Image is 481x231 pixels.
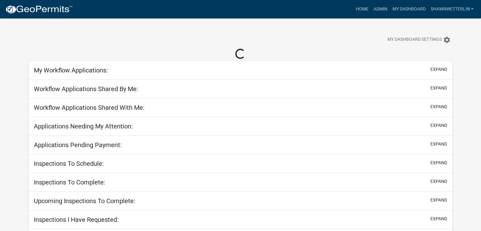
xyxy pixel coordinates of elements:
[34,104,145,111] h5: Workflow Applications Shared With Me:
[382,34,456,46] button: My Dashboard Settingssettings
[430,178,447,185] button: expand
[430,66,447,73] button: expand
[34,122,133,130] h5: Applications Needing My Attention:
[34,197,135,205] h5: Upcoming Inspections To Complete:
[430,197,447,203] button: expand
[430,159,447,166] button: expand
[34,178,105,186] h5: Inspections To Complete:
[34,85,138,93] h5: Workflow Applications Shared By Me:
[430,141,447,147] button: expand
[430,215,447,222] button: expand
[428,3,476,15] a: ShawnWetterlin
[34,66,108,74] h5: My Workflow Applications:
[34,141,122,149] h5: Applications Pending Payment:
[430,85,447,91] button: expand
[430,103,447,110] button: expand
[371,3,390,15] a: Admin
[387,36,442,44] span: My Dashboard Settings
[430,122,447,129] button: expand
[390,3,428,15] a: My Dashboard
[353,3,371,15] a: Home
[443,36,451,44] i: settings
[34,160,104,167] h5: Inspections To Schedule:
[34,216,119,223] h5: Inspections I Have Requested:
